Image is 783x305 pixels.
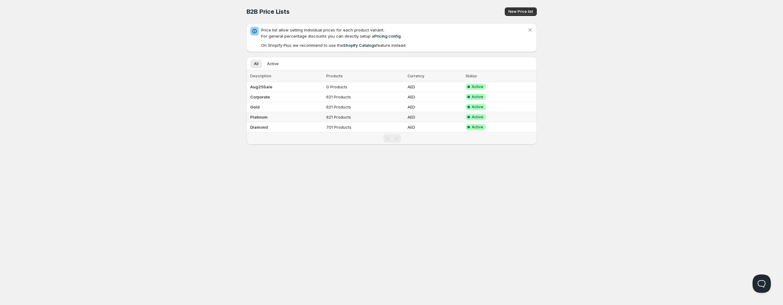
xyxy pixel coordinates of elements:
[406,102,464,112] td: AED
[250,125,268,130] b: Diamond
[406,92,464,102] td: AED
[261,27,527,39] p: Price list allow setting individual prices for each product variant. For general percentage disco...
[324,82,406,92] td: 0 Products
[324,92,406,102] td: 621 Products
[374,34,401,39] a: Pricing config
[261,42,527,48] p: On Shopify Plus we recommend to use the feature instead.
[250,94,270,99] b: Corporate
[466,74,477,78] span: Status
[324,112,406,122] td: 621 Products
[247,132,537,145] nav: Pagination
[267,61,279,66] span: Active
[326,74,343,78] span: Products
[406,112,464,122] td: AED
[472,105,483,109] span: Active
[324,102,406,112] td: 621 Products
[343,43,376,48] a: Shopify Catalogs
[505,7,537,16] button: New Price list
[752,274,771,293] iframe: Help Scout Beacon - Open
[472,94,483,99] span: Active
[250,74,271,78] span: Description
[406,122,464,132] td: AED
[408,74,424,78] span: Currency
[508,9,533,14] span: New Price list
[526,26,534,34] button: Dismiss notification
[406,82,464,92] td: AED
[472,125,483,130] span: Active
[250,105,260,109] b: Gold
[472,84,483,89] span: Active
[247,8,290,15] span: B2B Price Lists
[254,61,258,66] span: All
[250,84,272,89] b: Aug25Sale
[324,122,406,132] td: 701 Products
[472,115,483,119] span: Active
[250,115,268,119] b: Platinum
